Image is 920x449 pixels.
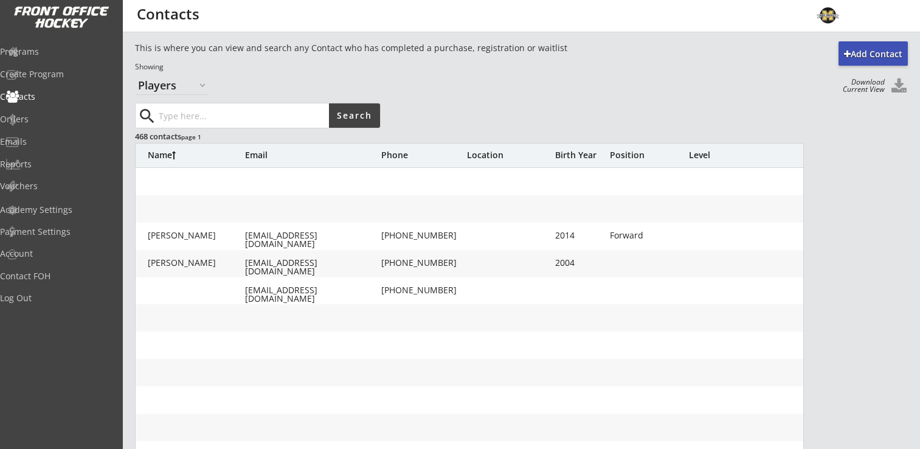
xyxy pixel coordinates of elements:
div: Forward [610,231,683,240]
div: Email [245,151,379,159]
div: Location [467,151,552,159]
div: Birth Year [555,151,604,159]
div: [PHONE_NUMBER] [381,259,466,267]
div: [EMAIL_ADDRESS][DOMAIN_NAME] [245,259,379,276]
div: Phone [381,151,466,159]
div: [PHONE_NUMBER] [381,231,466,240]
div: Level [689,151,762,159]
input: Type here... [156,103,329,128]
div: Download Current View [837,78,885,93]
button: search [137,106,157,126]
div: [PERSON_NAME] [148,259,245,267]
div: [PHONE_NUMBER] [381,286,466,294]
div: Position [610,151,683,159]
font: page 1 [181,133,201,141]
div: [EMAIL_ADDRESS][DOMAIN_NAME] [245,231,379,248]
div: [PERSON_NAME] [148,231,245,240]
div: Add Contact [839,48,908,60]
div: 468 contacts [135,131,379,142]
div: [EMAIL_ADDRESS][DOMAIN_NAME] [245,286,379,303]
div: 2014 [555,231,604,240]
div: Showing [135,62,647,72]
button: Search [329,103,380,128]
div: This is where you can view and search any Contact who has completed a purchase, registration or w... [135,42,647,54]
div: 2004 [555,259,604,267]
div: Name [148,151,245,159]
button: Click to download all Contacts. Your browser settings may try to block it, check your security se... [890,78,908,95]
